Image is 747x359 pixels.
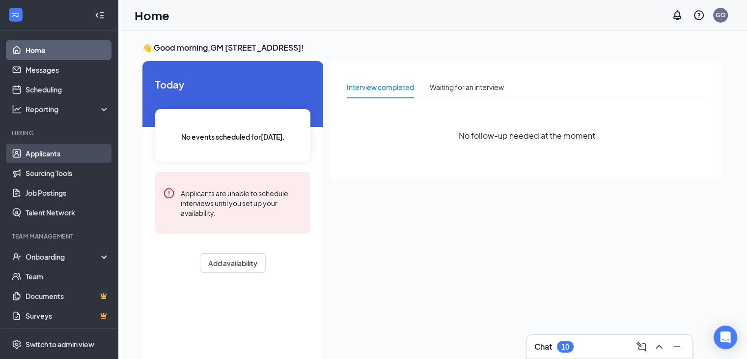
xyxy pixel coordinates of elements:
h1: Home [135,7,169,24]
svg: WorkstreamLogo [11,10,21,20]
h3: 👋 Good morning, GM [STREET_ADDRESS] ! [142,42,722,53]
span: Today [155,77,310,92]
a: Scheduling [26,80,110,99]
span: No events scheduled for [DATE] . [181,131,285,142]
a: Job Postings [26,183,110,203]
div: Switch to admin view [26,339,94,349]
div: Waiting for an interview [430,82,504,92]
div: Onboarding [26,252,101,262]
button: ChevronUp [651,339,667,355]
div: Team Management [12,232,108,240]
div: Hiring [12,129,108,137]
svg: Collapse [95,10,105,20]
svg: UserCheck [12,252,22,262]
svg: Settings [12,339,22,349]
svg: QuestionInfo [693,9,705,21]
a: Home [26,40,110,60]
svg: Error [163,187,175,199]
button: Minimize [669,339,685,355]
span: No follow-up needed at the moment [459,129,595,142]
svg: Minimize [671,341,683,353]
svg: ChevronUp [653,341,665,353]
svg: Notifications [671,9,683,21]
svg: Analysis [12,104,22,114]
a: Team [26,267,110,286]
a: DocumentsCrown [26,286,110,306]
a: Sourcing Tools [26,163,110,183]
div: GO [716,11,726,19]
a: Talent Network [26,203,110,222]
div: Open Intercom Messenger [714,326,737,349]
button: Add availability [200,253,266,273]
a: SurveysCrown [26,306,110,326]
h3: Chat [534,341,552,352]
div: Applicants are unable to schedule interviews until you set up your availability. [181,187,303,218]
svg: ComposeMessage [636,341,647,353]
a: Messages [26,60,110,80]
a: Applicants [26,144,110,163]
div: 10 [561,343,569,351]
button: ComposeMessage [634,339,649,355]
div: Reporting [26,104,110,114]
div: Interview completed [347,82,414,92]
